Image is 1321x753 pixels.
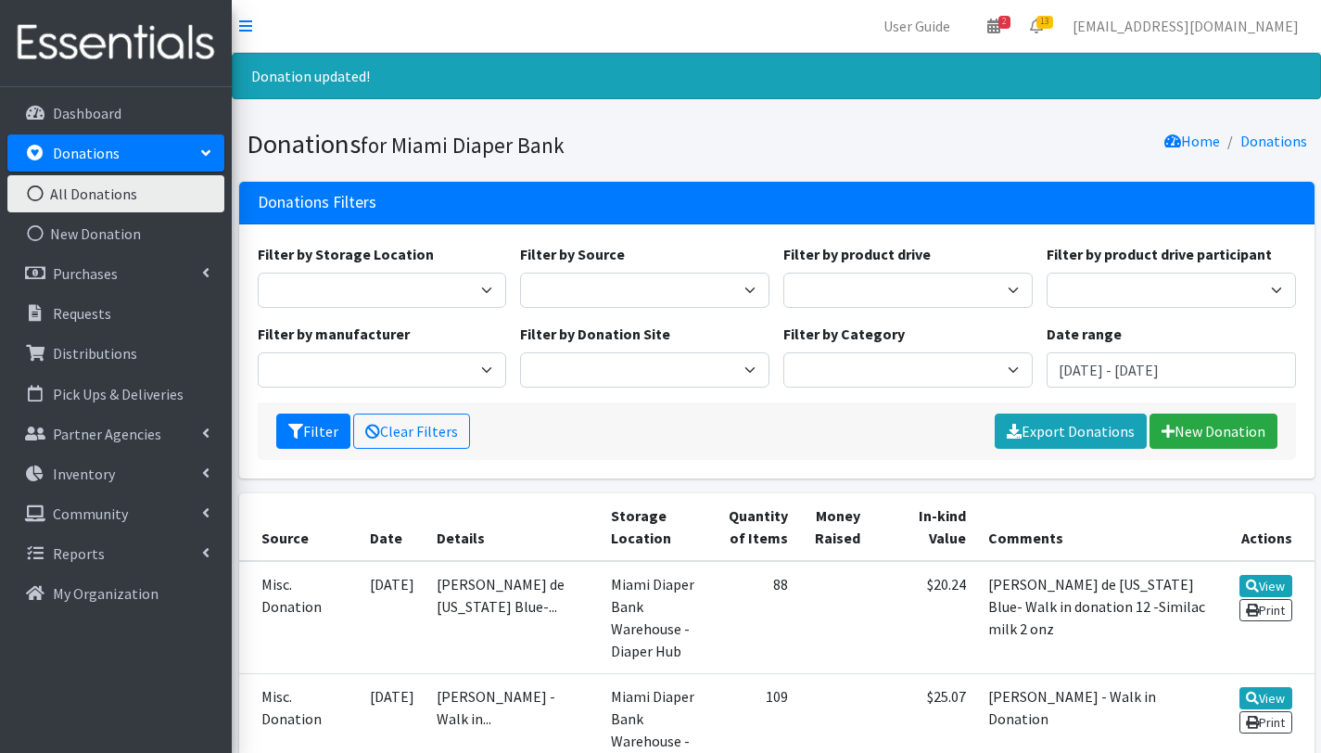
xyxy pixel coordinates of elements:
a: 13 [1015,7,1058,45]
a: Home [1164,132,1220,150]
label: Filter by product drive participant [1047,243,1272,265]
td: 88 [712,561,799,674]
p: My Organization [53,584,159,603]
p: Requests [53,304,111,323]
a: Requests [7,295,224,332]
p: Partner Agencies [53,425,161,443]
h1: Donations [247,128,770,160]
a: Export Donations [995,414,1147,449]
a: View [1239,687,1292,709]
p: Purchases [53,264,118,283]
td: [PERSON_NAME] de [US_STATE] Blue- Walk in donation 12 -Similac milk 2 onz [977,561,1225,674]
span: 2 [998,16,1010,29]
label: Filter by product drive [783,243,931,265]
label: Filter by Source [520,243,625,265]
h3: Donations Filters [258,193,376,212]
td: $20.24 [871,561,977,674]
a: Donations [1240,132,1307,150]
td: [PERSON_NAME] de [US_STATE] Blue-... [426,561,600,674]
p: Community [53,504,128,523]
a: Dashboard [7,95,224,132]
div: Donation updated! [232,53,1321,99]
p: Reports [53,544,105,563]
a: New Donation [1150,414,1277,449]
td: [DATE] [359,561,426,674]
a: 2 [972,7,1015,45]
a: Print [1239,711,1292,734]
th: Quantity of Items [712,493,799,561]
label: Filter by Category [783,323,905,345]
a: Pick Ups & Deliveries [7,376,224,413]
input: January 1, 2011 - December 31, 2011 [1047,352,1296,388]
a: Purchases [7,255,224,292]
button: Filter [276,414,350,449]
a: New Donation [7,215,224,252]
a: Clear Filters [353,414,470,449]
label: Filter by manufacturer [258,323,410,345]
label: Date range [1047,323,1122,345]
a: Partner Agencies [7,415,224,453]
th: Details [426,493,600,561]
td: Miami Diaper Bank Warehouse - Diaper Hub [600,561,711,674]
p: Pick Ups & Deliveries [53,385,184,403]
th: Money Raised [799,493,871,561]
th: In-kind Value [871,493,977,561]
p: Inventory [53,465,115,483]
label: Filter by Donation Site [520,323,670,345]
p: Donations [53,144,120,162]
p: Distributions [53,344,137,363]
img: HumanEssentials [7,12,224,74]
label: Filter by Storage Location [258,243,434,265]
td: Misc. Donation [239,561,360,674]
a: Print [1239,599,1292,621]
a: View [1239,575,1292,597]
a: Distributions [7,335,224,372]
a: Reports [7,535,224,572]
th: Comments [977,493,1225,561]
span: 13 [1036,16,1053,29]
th: Storage Location [600,493,711,561]
small: for Miami Diaper Bank [361,132,565,159]
p: Dashboard [53,104,121,122]
a: Community [7,495,224,532]
th: Source [239,493,360,561]
th: Actions [1225,493,1315,561]
a: Donations [7,134,224,172]
a: Inventory [7,455,224,492]
a: My Organization [7,575,224,612]
a: [EMAIL_ADDRESS][DOMAIN_NAME] [1058,7,1314,45]
a: User Guide [869,7,965,45]
a: All Donations [7,175,224,212]
th: Date [359,493,426,561]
